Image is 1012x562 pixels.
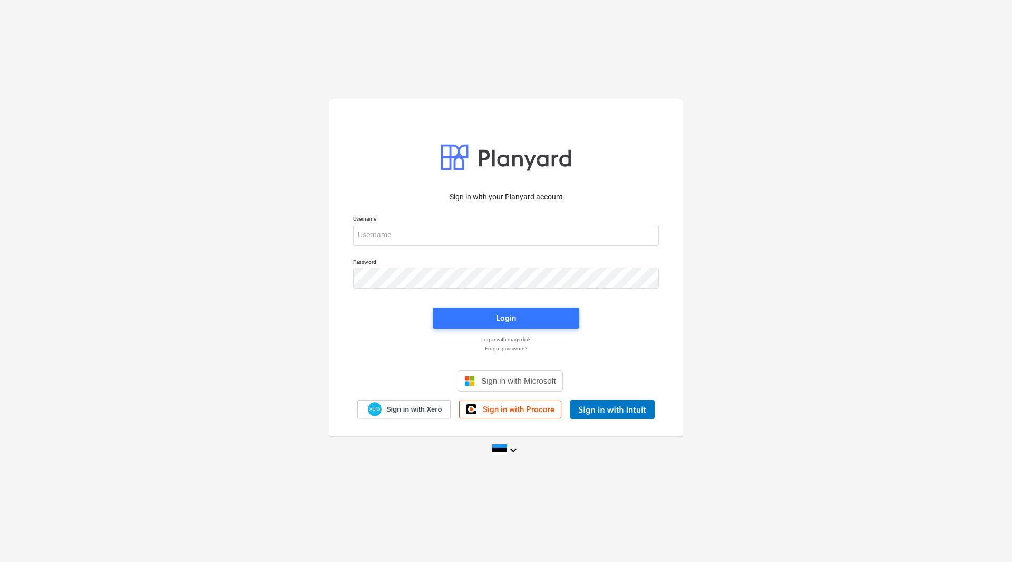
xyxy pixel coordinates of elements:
div: Login [496,311,516,325]
a: Log in with magic link [348,336,664,343]
span: Sign in with Procore [483,405,554,414]
p: Username [353,215,659,224]
a: Sign in with Xero [357,400,451,418]
i: keyboard_arrow_down [507,444,520,456]
span: Sign in with Microsoft [481,376,556,385]
p: Password [353,259,659,268]
button: Login [433,308,579,329]
a: Forgot password? [348,345,664,352]
span: Sign in with Xero [386,405,442,414]
a: Sign in with Procore [459,401,561,418]
p: Sign in with your Planyard account [353,192,659,203]
img: Microsoft logo [464,376,475,386]
input: Username [353,225,659,246]
img: Xero logo [368,402,382,416]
